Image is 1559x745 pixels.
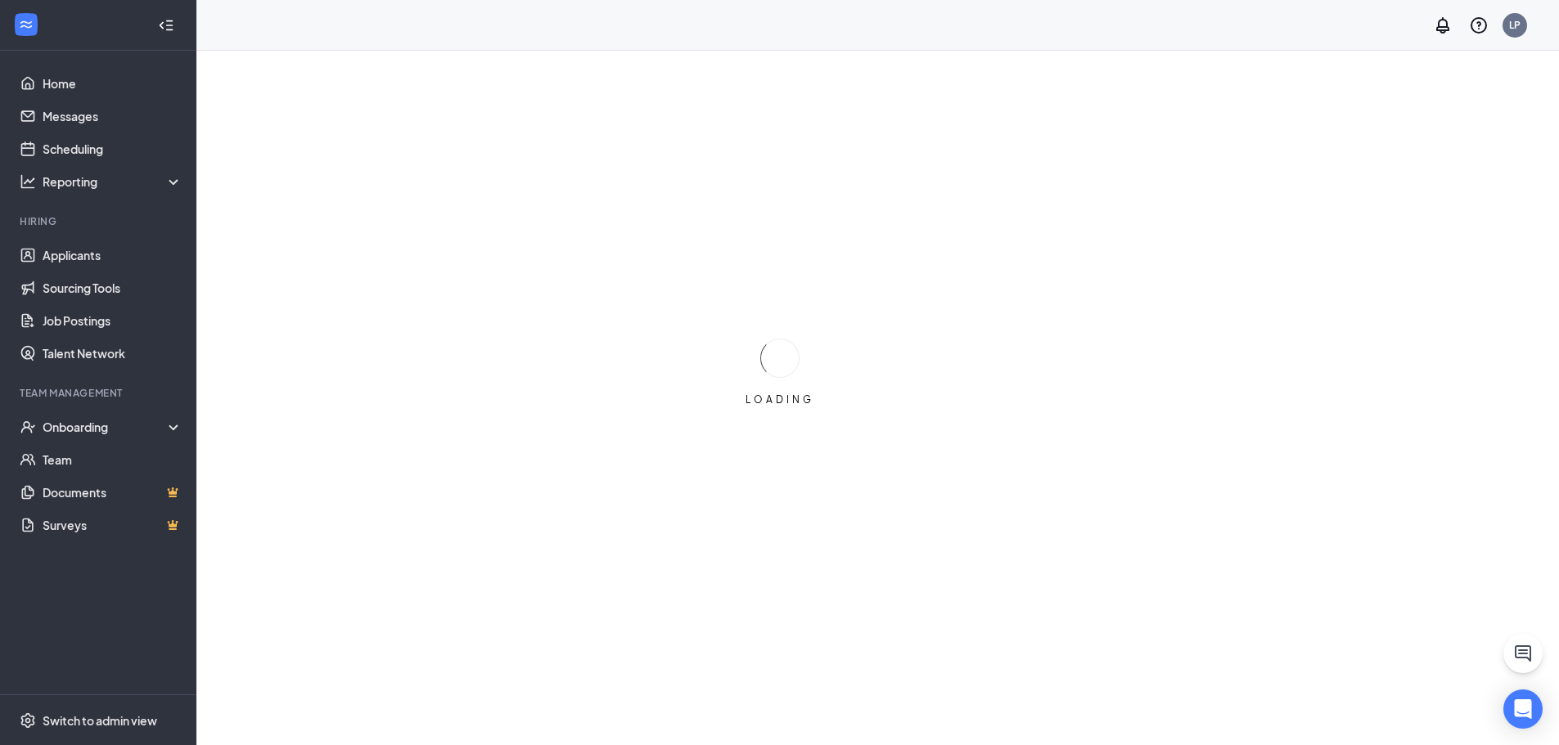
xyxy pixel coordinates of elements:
[739,393,821,406] div: LOADING
[18,16,34,33] svg: WorkstreamLogo
[43,304,182,337] a: Job Postings
[43,476,182,509] a: DocumentsCrown
[1503,689,1543,729] div: Open Intercom Messenger
[1513,644,1533,663] svg: ChatActive
[43,419,169,435] div: Onboarding
[20,386,179,400] div: Team Management
[43,132,182,165] a: Scheduling
[20,214,179,228] div: Hiring
[1433,16,1453,35] svg: Notifications
[43,239,182,272] a: Applicants
[1509,18,1521,32] div: LP
[20,173,36,190] svg: Analysis
[20,712,36,729] svg: Settings
[43,272,182,304] a: Sourcing Tools
[1469,16,1489,35] svg: QuestionInfo
[1503,634,1543,673] button: ChatActive
[43,100,182,132] a: Messages
[43,67,182,100] a: Home
[20,419,36,435] svg: UserCheck
[43,712,157,729] div: Switch to admin view
[43,443,182,476] a: Team
[43,509,182,541] a: SurveysCrown
[43,337,182,370] a: Talent Network
[158,17,174,34] svg: Collapse
[43,173,183,190] div: Reporting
